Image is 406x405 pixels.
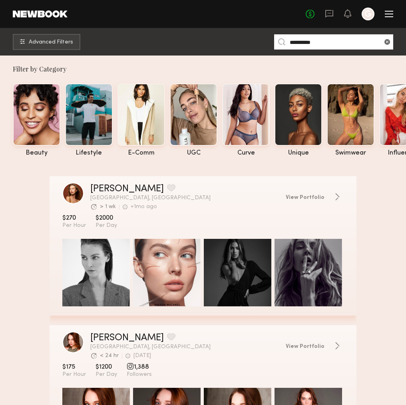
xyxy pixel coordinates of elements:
[90,195,279,201] span: [GEOGRAPHIC_DATA], [GEOGRAPHIC_DATA]
[29,40,73,45] span: Advanced Filters
[127,363,152,371] span: 1,388
[100,204,116,210] div: > 1 wk
[65,150,113,157] div: lifestyle
[13,34,80,50] button: Advanced Filters
[90,344,279,350] span: [GEOGRAPHIC_DATA], [GEOGRAPHIC_DATA]
[117,150,165,157] div: e-comm
[90,184,164,194] a: [PERSON_NAME]
[62,363,86,371] span: $175
[13,65,406,73] div: Filter by Category
[62,371,86,378] span: Per Hour
[133,353,151,359] div: [DATE]
[96,222,117,229] span: Per Day
[131,204,157,210] div: +1mo ago
[222,150,270,157] div: curve
[96,371,117,378] span: Per Day
[96,363,117,371] span: $1200
[286,344,324,349] span: View Portfolio
[62,214,86,222] span: $270
[62,222,86,229] span: Per Hour
[100,353,119,359] div: < 24 hr
[275,150,322,157] div: unique
[286,193,344,201] a: View Portfolio
[127,371,152,378] span: Followers
[286,342,344,350] a: View Portfolio
[90,333,164,343] a: [PERSON_NAME]
[13,150,60,157] div: beauty
[286,195,324,201] span: View Portfolio
[170,150,217,157] div: UGC
[362,8,374,20] a: G
[327,150,374,157] div: swimwear
[96,214,117,222] span: $2000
